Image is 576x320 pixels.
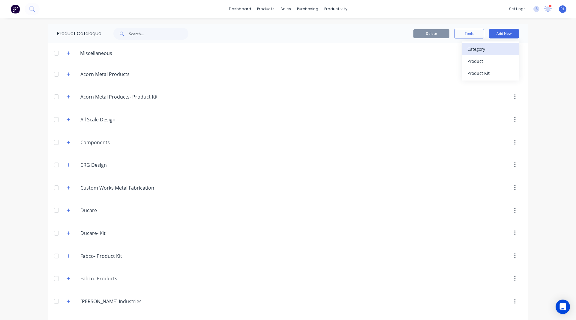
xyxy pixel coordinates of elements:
button: Delete [413,29,449,38]
div: Category [467,45,514,53]
input: Enter category name [80,298,151,305]
input: Enter category name [80,230,151,237]
input: Enter category name [80,139,151,146]
img: Factory [11,5,20,14]
input: Enter category name [80,71,151,78]
input: Enter category name [80,184,154,191]
div: Miscellaneous [75,50,117,57]
div: productivity [321,5,350,14]
input: Enter category name [80,207,151,214]
button: Add New [489,29,519,38]
div: products [254,5,277,14]
div: sales [277,5,294,14]
input: Enter category name [80,116,151,123]
span: RL [560,6,565,12]
div: Product Catalogue [48,24,101,43]
input: Enter category name [80,275,151,282]
div: Product [467,57,514,66]
div: Product Kit [467,69,514,78]
button: Tools [454,29,484,38]
input: Enter category name [80,252,151,260]
div: settings [506,5,529,14]
input: Enter category name [80,93,157,100]
input: Search... [129,28,188,40]
a: dashboard [226,5,254,14]
input: Enter category name [80,161,151,169]
div: Open Intercom Messenger [556,300,570,314]
div: purchasing [294,5,321,14]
